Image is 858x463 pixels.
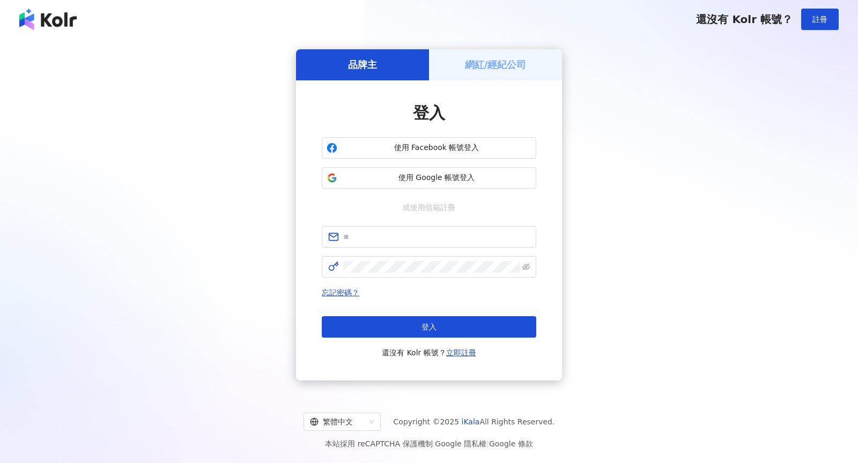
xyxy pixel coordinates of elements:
div: 繁體中文 [310,413,365,430]
span: | [486,439,489,448]
span: 本站採用 reCAPTCHA 保護機制 [325,437,532,450]
span: 還沒有 Kolr 帳號？ [696,13,793,26]
img: logo [19,9,77,30]
a: Google 隱私權 [435,439,486,448]
span: 登入 [421,323,437,331]
span: 還沒有 Kolr 帳號？ [382,346,476,359]
a: Google 條款 [489,439,533,448]
a: iKala [462,417,480,426]
button: 使用 Google 帳號登入 [322,167,536,189]
span: | [433,439,435,448]
h5: 網紅/經紀公司 [465,58,527,71]
a: 忘記密碼？ [322,288,359,297]
button: 使用 Facebook 帳號登入 [322,137,536,159]
span: eye-invisible [522,263,530,271]
a: 立即註冊 [446,348,476,357]
span: 使用 Facebook 帳號登入 [342,143,531,153]
span: 使用 Google 帳號登入 [342,173,531,183]
span: 登入 [413,103,445,122]
button: 登入 [322,316,536,338]
button: 註冊 [801,9,839,30]
h5: 品牌主 [348,58,377,71]
span: 或使用信箱註冊 [395,201,463,213]
span: 註冊 [812,15,827,24]
span: Copyright © 2025 All Rights Reserved. [394,415,555,428]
